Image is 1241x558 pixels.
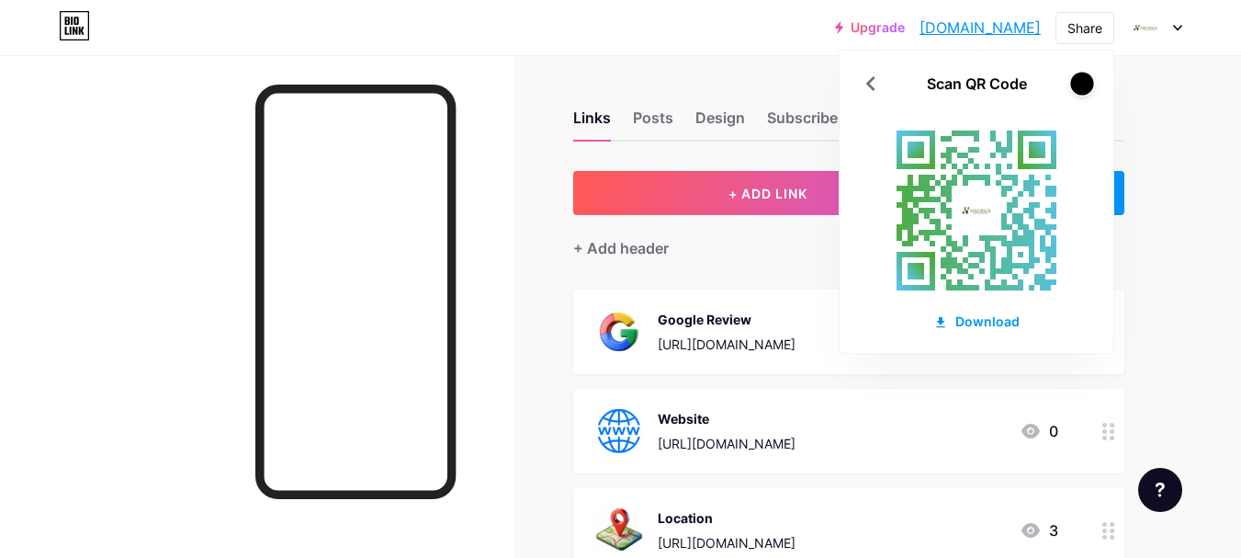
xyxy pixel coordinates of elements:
div: Posts [633,107,673,140]
img: website_grey.svg [29,48,44,63]
div: Scan QR Code [927,73,1027,95]
div: Share [1067,18,1102,38]
img: hafines [1128,10,1163,45]
div: [URL][DOMAIN_NAME] [658,533,795,552]
img: Google Review [595,308,643,356]
img: logo_orange.svg [29,29,44,44]
div: Domain Overview [70,108,164,120]
a: [DOMAIN_NAME] [919,17,1041,39]
div: + Add header [573,237,669,259]
div: Domain: [DOMAIN_NAME] [48,48,202,63]
div: Location [658,508,795,528]
button: + ADD LINK [573,171,964,215]
div: [URL][DOMAIN_NAME] [658,335,795,354]
span: + ADD LINK [728,186,807,201]
div: [URL][DOMAIN_NAME] [658,434,795,453]
div: Google Review [658,310,795,329]
div: Links [573,107,611,140]
div: 0 [1020,420,1058,442]
a: Upgrade [835,20,905,35]
div: Keywords by Traffic [203,108,310,120]
div: Download [933,312,1020,331]
img: Location [595,507,643,554]
img: tab_domain_overview_orange.svg [50,107,64,121]
div: Design [695,107,745,140]
img: Website [595,407,643,455]
img: tab_keywords_by_traffic_grey.svg [183,107,197,121]
div: Subscribers [767,107,852,140]
div: Website [658,409,795,428]
div: 3 [1020,519,1058,541]
div: v 4.0.25 [51,29,90,44]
